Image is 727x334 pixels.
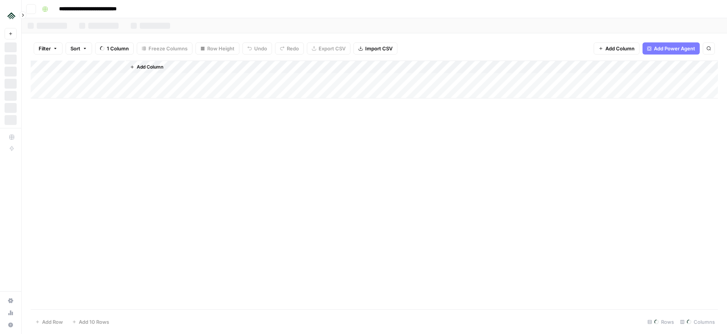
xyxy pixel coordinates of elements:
span: Freeze Columns [149,45,188,52]
button: 1 Column [95,42,134,55]
span: Add 10 Rows [79,318,109,326]
span: Import CSV [365,45,392,52]
span: Undo [254,45,267,52]
a: Settings [5,295,17,307]
button: Filter [34,42,63,55]
button: Help + Support [5,319,17,331]
span: Redo [287,45,299,52]
button: Freeze Columns [137,42,192,55]
button: Row Height [195,42,239,55]
div: Columns [677,316,718,328]
button: Workspace: Uplisting [5,6,17,25]
a: Usage [5,307,17,319]
span: Add Power Agent [654,45,695,52]
span: Row Height [207,45,235,52]
button: Add Column [127,62,166,72]
span: Add Column [137,64,163,70]
button: Add Row [31,316,67,328]
button: Import CSV [353,42,397,55]
span: Add Row [42,318,63,326]
button: Add 10 Rows [67,316,114,328]
span: 1 Column [107,45,129,52]
button: Sort [66,42,92,55]
span: Sort [70,45,80,52]
button: Add Power Agent [643,42,700,55]
button: Export CSV [307,42,350,55]
span: Add Column [605,45,635,52]
div: Rows [644,316,677,328]
button: Add Column [594,42,639,55]
span: Filter [39,45,51,52]
button: Redo [275,42,304,55]
img: Uplisting Logo [5,9,18,22]
button: Undo [242,42,272,55]
span: Export CSV [319,45,346,52]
